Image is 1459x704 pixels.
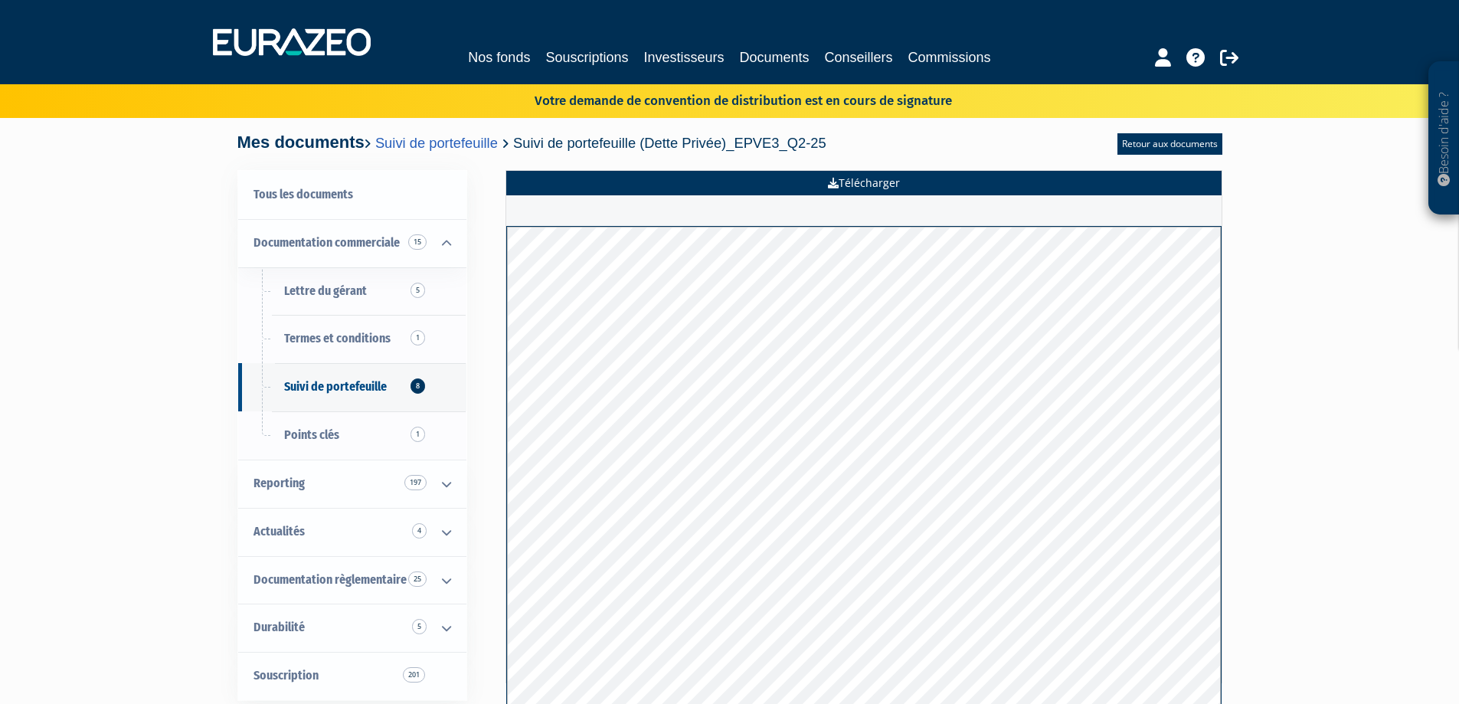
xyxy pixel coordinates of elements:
[238,363,466,411] a: Suivi de portefeuille8
[545,47,628,68] a: Souscriptions
[254,668,319,683] span: Souscription
[238,556,466,604] a: Documentation règlementaire 25
[740,47,810,68] a: Documents
[411,330,425,345] span: 1
[284,331,391,345] span: Termes et conditions
[408,234,427,250] span: 15
[254,620,305,634] span: Durabilité
[643,47,724,68] a: Investisseurs
[403,667,425,683] span: 201
[490,88,952,110] p: Votre demande de convention de distribution est en cours de signature
[513,135,826,151] span: Suivi de portefeuille (Dette Privée)_EPVE3_Q2-25
[284,283,367,298] span: Lettre du gérant
[238,508,466,556] a: Actualités 4
[408,571,427,587] span: 25
[254,524,305,539] span: Actualités
[411,427,425,442] span: 1
[238,652,466,700] a: Souscription201
[254,572,407,587] span: Documentation règlementaire
[412,523,427,539] span: 4
[1117,133,1222,155] a: Retour aux documents
[825,47,893,68] a: Conseillers
[375,135,498,151] a: Suivi de portefeuille
[238,171,466,219] a: Tous les documents
[254,235,400,250] span: Documentation commerciale
[411,283,425,298] span: 5
[238,219,466,267] a: Documentation commerciale 15
[238,411,466,460] a: Points clés1
[238,460,466,508] a: Reporting 197
[412,619,427,634] span: 5
[238,604,466,652] a: Durabilité 5
[908,47,991,68] a: Commissions
[284,379,387,394] span: Suivi de portefeuille
[284,427,339,442] span: Points clés
[468,47,530,68] a: Nos fonds
[404,475,427,490] span: 197
[506,171,1222,195] a: Télécharger
[411,378,425,394] span: 8
[254,476,305,490] span: Reporting
[213,28,371,56] img: 1732889491-logotype_eurazeo_blanc_rvb.png
[1435,70,1453,208] p: Besoin d'aide ?
[238,267,466,316] a: Lettre du gérant5
[237,133,826,152] h4: Mes documents
[238,315,466,363] a: Termes et conditions1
